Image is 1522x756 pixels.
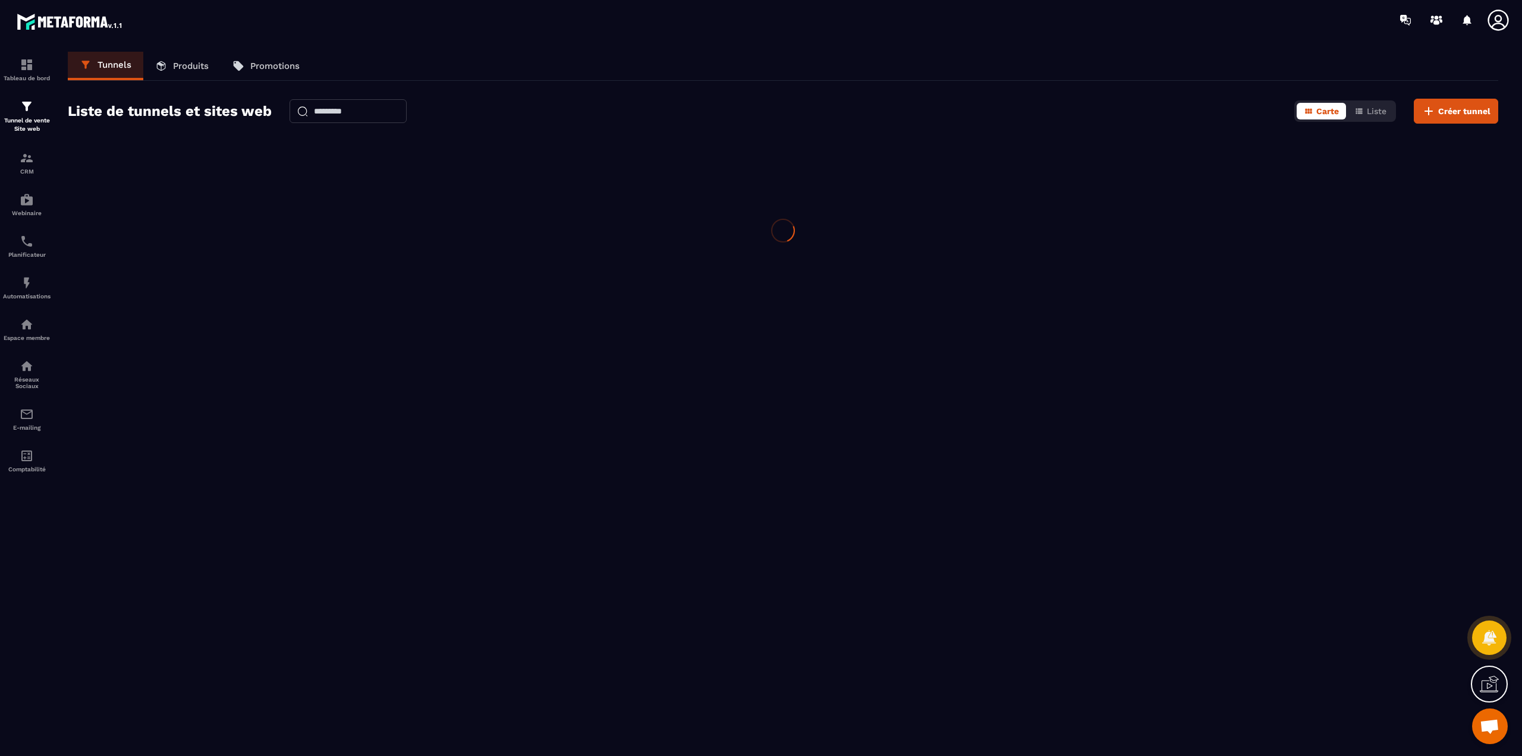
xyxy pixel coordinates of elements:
button: Créer tunnel [1414,99,1498,124]
img: automations [20,317,34,332]
span: Créer tunnel [1438,105,1490,117]
h2: Liste de tunnels et sites web [68,99,272,123]
p: Comptabilité [3,466,51,472]
img: formation [20,58,34,72]
span: Carte [1316,106,1339,116]
p: Automatisations [3,293,51,300]
p: Réseaux Sociaux [3,376,51,389]
img: automations [20,276,34,290]
span: Liste [1367,106,1386,116]
p: CRM [3,168,51,175]
p: Promotions [250,61,300,71]
p: Tableau de bord [3,75,51,81]
img: accountant [20,449,34,463]
div: Mở cuộc trò chuyện [1472,708,1508,744]
img: email [20,407,34,421]
img: formation [20,99,34,114]
a: automationsautomationsEspace membre [3,308,51,350]
p: E-mailing [3,424,51,431]
button: Liste [1347,103,1394,119]
img: scheduler [20,234,34,248]
p: Espace membre [3,335,51,341]
img: social-network [20,359,34,373]
a: automationsautomationsWebinaire [3,184,51,225]
a: Promotions [221,52,312,80]
a: formationformationCRM [3,142,51,184]
a: Tunnels [68,52,143,80]
a: automationsautomationsAutomatisations [3,267,51,308]
a: social-networksocial-networkRéseaux Sociaux [3,350,51,398]
p: Tunnel de vente Site web [3,116,51,133]
a: formationformationTableau de bord [3,49,51,90]
img: automations [20,193,34,207]
a: schedulerschedulerPlanificateur [3,225,51,267]
p: Tunnels [98,59,131,70]
img: logo [17,11,124,32]
p: Planificateur [3,251,51,258]
a: formationformationTunnel de vente Site web [3,90,51,142]
a: accountantaccountantComptabilité [3,440,51,481]
button: Carte [1297,103,1346,119]
p: Produits [173,61,209,71]
img: formation [20,151,34,165]
p: Webinaire [3,210,51,216]
a: Produits [143,52,221,80]
a: emailemailE-mailing [3,398,51,440]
